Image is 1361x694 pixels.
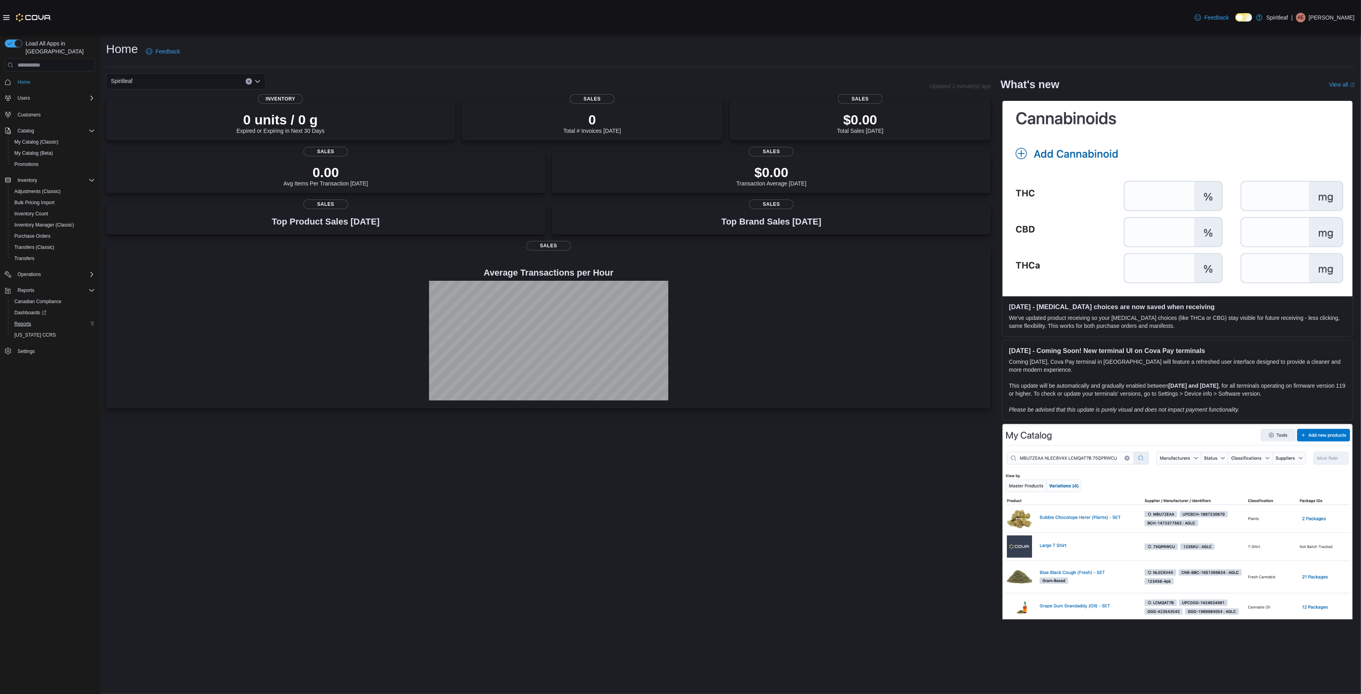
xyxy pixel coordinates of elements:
[14,310,46,316] span: Dashboards
[1001,78,1059,91] h2: What's new
[106,41,138,57] h1: Home
[11,137,62,147] a: My Catalog (Classic)
[14,161,39,168] span: Promotions
[11,148,56,158] a: My Catalog (Beta)
[1235,13,1252,22] input: Dark Mode
[2,108,98,120] button: Customers
[14,332,56,338] span: [US_STATE] CCRS
[18,177,37,183] span: Inventory
[14,286,95,295] span: Reports
[11,308,49,317] a: Dashboards
[14,139,59,145] span: My Catalog (Classic)
[11,198,95,207] span: Bulk Pricing Import
[1350,83,1355,87] svg: External link
[14,175,95,185] span: Inventory
[1009,314,1346,330] p: We've updated product receiving so your [MEDICAL_DATA] choices (like THCa or CBG) stay visible fo...
[8,242,98,253] button: Transfers (Classic)
[14,286,37,295] button: Reports
[11,231,95,241] span: Purchase Orders
[14,270,44,279] button: Operations
[22,39,95,55] span: Load All Apps in [GEOGRAPHIC_DATA]
[246,78,252,85] button: Clear input
[18,128,34,134] span: Catalog
[18,348,35,355] span: Settings
[14,126,37,136] button: Catalog
[14,321,31,327] span: Reports
[1009,347,1346,355] h3: [DATE] - Coming Soon! New terminal UI on Cova Pay terminals
[14,347,38,356] a: Settings
[14,93,95,103] span: Users
[11,209,51,219] a: Inventory Count
[11,220,77,230] a: Inventory Manager (Classic)
[8,148,98,159] button: My Catalog (Beta)
[14,222,74,228] span: Inventory Manager (Classic)
[14,93,33,103] button: Users
[284,164,368,180] p: 0.00
[14,270,95,279] span: Operations
[1204,14,1229,22] span: Feedback
[1009,406,1239,413] em: Please be advised that this update is purely visual and does not impact payment functionality.
[11,254,37,263] a: Transfers
[18,95,30,101] span: Users
[258,94,303,104] span: Inventory
[563,112,621,128] p: 0
[14,126,95,136] span: Catalog
[837,112,883,134] div: Total Sales [DATE]
[14,255,34,262] span: Transfers
[1296,13,1306,22] div: Andrew E
[11,254,95,263] span: Transfers
[11,220,95,230] span: Inventory Manager (Classic)
[1266,13,1288,22] p: Spiritleaf
[8,136,98,148] button: My Catalog (Classic)
[11,330,59,340] a: [US_STATE] CCRS
[749,199,794,209] span: Sales
[14,199,55,206] span: Bulk Pricing Import
[14,77,33,87] a: Home
[2,175,98,186] button: Inventory
[11,308,95,317] span: Dashboards
[8,208,98,219] button: Inventory Count
[236,112,325,128] p: 0 units / 0 g
[112,268,985,278] h4: Average Transactions per Hour
[11,137,95,147] span: My Catalog (Classic)
[14,175,40,185] button: Inventory
[11,297,95,306] span: Canadian Compliance
[18,112,41,118] span: Customers
[14,188,61,195] span: Adjustments (Classic)
[11,148,95,158] span: My Catalog (Beta)
[14,211,48,217] span: Inventory Count
[18,271,41,278] span: Operations
[14,109,95,119] span: Customers
[11,160,42,169] a: Promotions
[14,346,95,356] span: Settings
[737,164,807,180] p: $0.00
[8,329,98,341] button: [US_STATE] CCRS
[2,345,98,357] button: Settings
[284,164,368,187] div: Avg Items Per Transaction [DATE]
[11,231,54,241] a: Purchase Orders
[838,94,882,104] span: Sales
[749,147,794,156] span: Sales
[2,285,98,296] button: Reports
[14,110,44,120] a: Customers
[11,209,95,219] span: Inventory Count
[11,319,95,329] span: Reports
[2,125,98,136] button: Catalog
[570,94,615,104] span: Sales
[18,79,30,85] span: Home
[2,93,98,104] button: Users
[156,47,180,55] span: Feedback
[11,187,64,196] a: Adjustments (Classic)
[1009,382,1346,398] p: This update will be automatically and gradually enabled between , for all terminals operating on ...
[14,233,51,239] span: Purchase Orders
[737,164,807,187] div: Transaction Average [DATE]
[563,112,621,134] div: Total # Invoices [DATE]
[11,198,58,207] a: Bulk Pricing Import
[1168,382,1218,389] strong: [DATE] and [DATE]
[14,244,54,250] span: Transfers (Classic)
[1291,13,1293,22] p: |
[236,112,325,134] div: Expired or Expiring in Next 30 Days
[8,307,98,318] a: Dashboards
[303,147,348,156] span: Sales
